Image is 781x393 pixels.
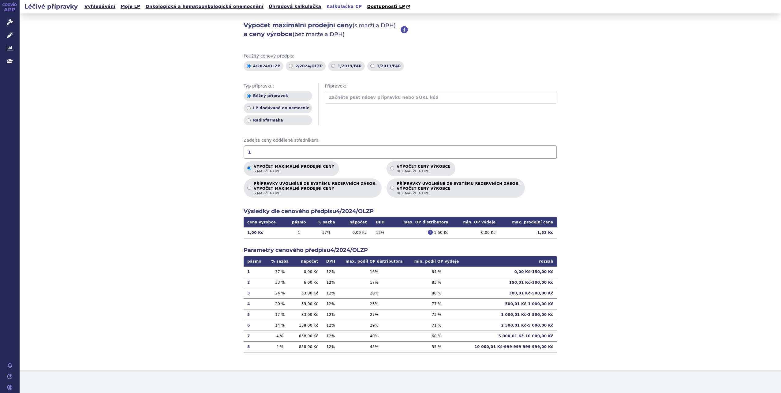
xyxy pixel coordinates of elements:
td: 12 % [322,331,340,341]
input: 4/2024/OLZP [247,64,251,68]
th: DPH [322,256,340,267]
td: 53,00 Kč [293,298,322,309]
td: 73 % [409,309,465,320]
th: cena výrobce [244,217,286,227]
a: Moje LP [119,2,142,11]
td: 27 % [339,309,409,320]
span: bez marže a DPH [397,191,520,196]
td: 1 000,01 Kč - 2 500,00 Kč [465,309,557,320]
td: 60 % [409,331,465,341]
th: min. podíl OP výdeje [409,256,465,267]
td: 12 % [322,320,340,331]
p: Výpočet maximální prodejní ceny [254,164,334,174]
td: 83,00 Kč [293,309,322,320]
td: 4 [244,298,267,309]
td: 858,00 Kč [293,341,322,352]
td: 17 % [267,309,293,320]
th: pásmo [286,217,312,227]
td: 37 % [267,267,293,277]
td: 8 [244,341,267,352]
td: 2 % [267,341,293,352]
a: Úhradová kalkulačka [267,2,323,11]
input: 1/2019/FAR [331,64,335,68]
label: 1/2013/FAR [367,61,404,71]
a: Kalkulačka CP [325,2,364,11]
td: 33 % [267,277,293,288]
th: max. podíl OP distributora [339,256,409,267]
span: (bez marže a DPH) [293,31,345,38]
td: 7 [244,331,267,341]
input: Výpočet maximální prodejní cenys marží a DPH [247,166,251,170]
td: 2 500,01 Kč - 5 000,00 Kč [465,320,557,331]
label: 2/2024/OLZP [286,61,326,71]
td: 55 % [409,341,465,352]
strong: VÝPOČET CENY VÝROBCE [397,186,520,191]
span: Typ přípravku: [244,83,312,89]
td: 6,00 Kč [293,277,322,288]
td: 17 % [339,277,409,288]
label: LP dodávané do nemocnic [244,103,312,113]
td: 1,53 Kč [499,227,557,238]
h2: Parametry cenového předpisu 4/2024/OLZP [244,246,557,254]
a: Dostupnosti LP [365,2,413,11]
span: Přípravek: [325,83,557,89]
td: 10 000,01 Kč - 999 999 999 999,00 Kč [465,341,557,352]
td: 20 % [339,288,409,298]
input: Zadejte ceny oddělené středníkem [244,145,557,159]
input: PŘÍPRAVKY UVOLNĚNÉ ZE SYSTÉMU REZERVNÍCH ZÁSOB:VÝPOČET MAXIMÁLNÍ PRODEJNÍ CENYs marží a DPH [247,186,251,190]
span: (s marží a DPH) [353,22,396,29]
td: 1,50 Kč [390,227,452,238]
label: Radiofarmaka [244,115,312,125]
td: 12 % [322,267,340,277]
td: 12 % [322,309,340,320]
td: 83 % [409,277,465,288]
input: PŘÍPRAVKY UVOLNĚNÉ ZE SYSTÉMU REZERVNÍCH ZÁSOB:VÝPOČET CENY VÝROBCEbez marže a DPH [390,186,394,190]
input: 2/2024/OLZP [289,64,293,68]
td: 5 [244,309,267,320]
th: DPH [371,217,390,227]
h2: Výsledky dle cenového předpisu 4/2024/OLZP [244,208,557,215]
h2: Léčivé přípravky [20,2,83,11]
th: nápočet [293,256,322,267]
td: 300,01 Kč - 500,00 Kč [465,288,557,298]
td: 1 [286,227,312,238]
span: s marží a DPH [254,169,334,174]
td: 84 % [409,267,465,277]
h2: Výpočet maximální prodejní ceny a ceny výrobce [244,21,401,39]
td: 4 % [267,331,293,341]
td: 12 % [322,341,340,352]
input: Běžný přípravek [247,94,251,98]
strong: VÝPOČET MAXIMÁLNÍ PRODEJNÍ CENY [254,186,377,191]
th: % sazba [312,217,341,227]
th: min. OP výdeje [452,217,499,227]
td: 45 % [339,341,409,352]
td: 3 [244,288,267,298]
th: pásmo [244,256,267,267]
input: Začněte psát název přípravku nebo SÚKL kód [325,91,557,104]
th: rozsah [465,256,557,267]
td: 158,00 Kč [293,320,322,331]
td: 80 % [409,288,465,298]
td: 24 % [267,288,293,298]
td: 33,00 Kč [293,288,322,298]
td: 12 % [371,227,390,238]
td: 29 % [339,320,409,331]
span: Dostupnosti LP [367,4,405,9]
label: Běžný přípravek [244,91,312,101]
input: Radiofarmaka [247,118,251,122]
th: % sazba [267,256,293,267]
td: 500,01 Kč - 1 000,00 Kč [465,298,557,309]
td: 1 [244,267,267,277]
td: 6 [244,320,267,331]
td: 12 % [322,288,340,298]
td: 150,01 Kč - 300,00 Kč [465,277,557,288]
td: 40 % [339,331,409,341]
a: Vyhledávání [83,2,117,11]
td: 12 % [322,298,340,309]
th: max. prodejní cena [499,217,557,227]
td: 1,00 Kč [244,227,286,238]
p: PŘÍPRAVKY UVOLNĚNÉ ZE SYSTÉMU REZERVNÍCH ZÁSOB: [397,182,520,196]
input: 1/2013/FAR [370,64,374,68]
td: 0,00 Kč [293,267,322,277]
td: 0,00 Kč [452,227,499,238]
